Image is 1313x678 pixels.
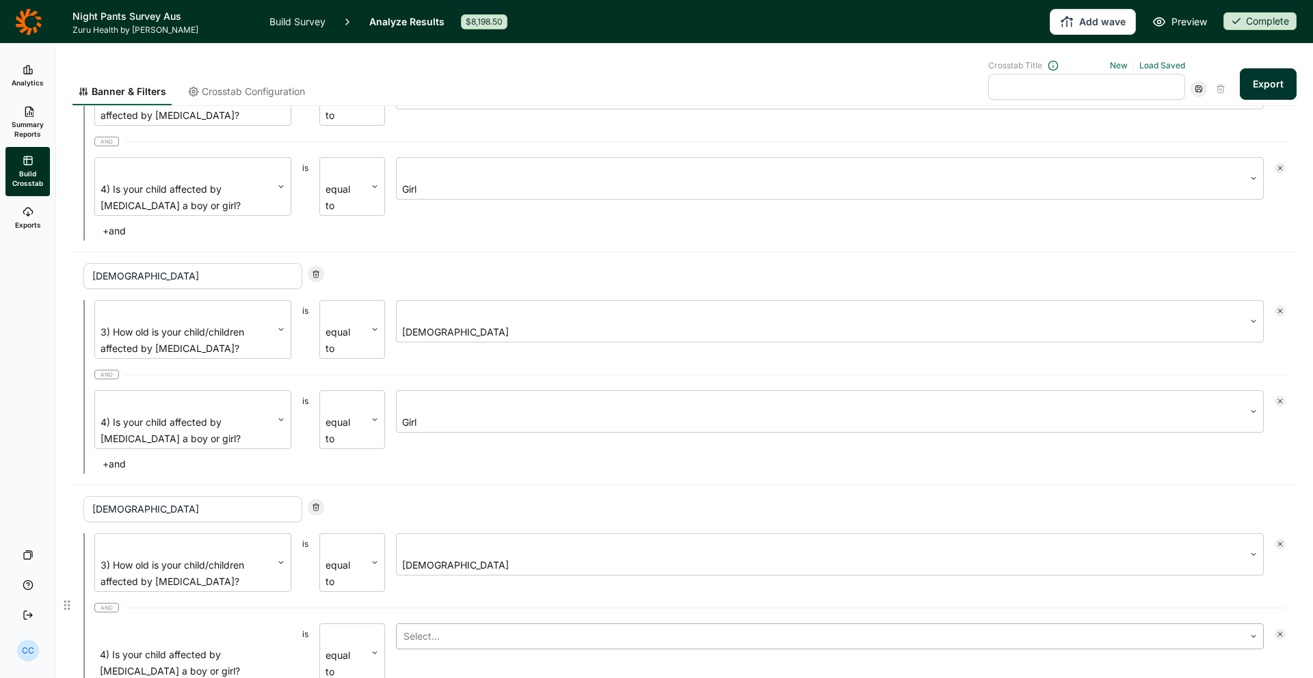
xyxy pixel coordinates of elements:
span: Crosstab Title [988,60,1042,71]
div: Remove [308,499,324,515]
span: is [302,539,308,592]
button: Add wave [1050,9,1136,35]
span: Exports [15,220,41,230]
span: Analytics [12,78,44,87]
span: is [302,396,308,449]
div: Remove [1275,163,1286,174]
div: 4) Is your child affected by [MEDICAL_DATA] a boy or girl? [101,414,266,447]
div: Remove [1275,396,1286,407]
button: Export [1240,68,1297,100]
span: Crosstab Configuration [202,85,305,98]
div: Save Crosstab [1191,81,1207,97]
div: Remove [1275,306,1286,316]
button: +and [94,221,134,241]
span: and [94,137,119,146]
span: and [94,370,119,379]
div: 3) How old is your child/children affected by [MEDICAL_DATA]? [101,324,266,357]
div: Girl [402,181,827,198]
a: Analytics [5,54,50,98]
div: equal to [326,324,360,357]
span: is [302,306,308,359]
a: Build Crosstab [5,147,50,196]
div: equal to [326,414,360,447]
a: Load Saved [1139,60,1185,70]
span: Banner & Filters [92,85,166,98]
div: Remove [1275,539,1286,550]
span: Build Crosstab [11,169,44,188]
span: and [94,603,119,612]
span: is [302,163,308,216]
input: Banner point name... [83,496,302,522]
button: +and [94,455,134,474]
div: Remove [308,266,324,282]
div: Remove [1275,629,1286,640]
a: Summary Reports [5,98,50,147]
div: [DEMOGRAPHIC_DATA] [402,324,874,340]
span: Summary Reports [11,120,44,139]
div: Girl [402,414,827,431]
div: 3) How old is your child/children affected by [MEDICAL_DATA]? [101,91,266,124]
a: Exports [5,196,50,240]
div: CC [17,640,39,662]
div: 4) Is your child affected by [MEDICAL_DATA] a boy or girl? [101,181,266,214]
div: [DEMOGRAPHIC_DATA] [402,557,874,573]
button: Complete [1223,12,1297,31]
h1: Night Pants Survey Aus [72,8,253,25]
div: $8,198.50 [461,14,507,29]
div: equal to [326,557,360,590]
span: Preview [1171,14,1207,30]
a: New [1110,60,1128,70]
span: Zuru Health by [PERSON_NAME] [72,25,253,36]
div: Complete [1223,12,1297,30]
a: Preview [1152,14,1207,30]
div: equal to [326,181,360,214]
div: equal to [326,91,360,124]
div: 3) How old is your child/children affected by [MEDICAL_DATA]? [101,557,266,590]
div: Delete [1212,81,1229,97]
input: Banner point name... [83,263,302,289]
